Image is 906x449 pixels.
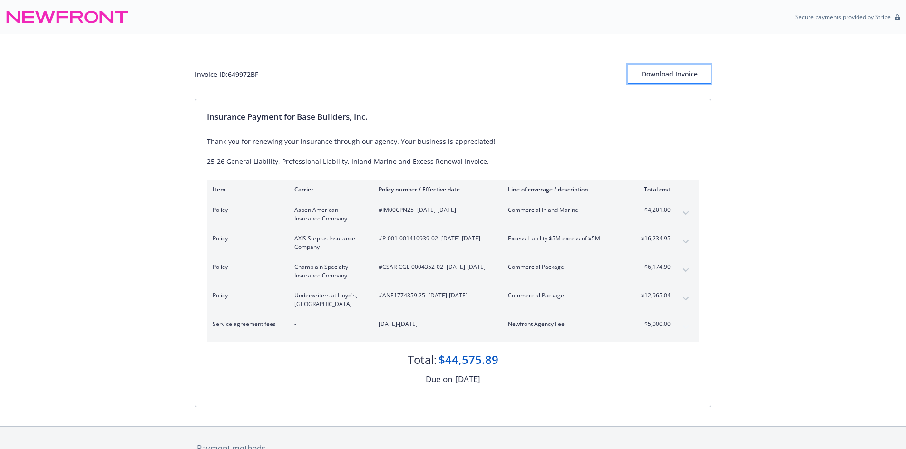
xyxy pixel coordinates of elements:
[379,263,493,271] span: #CSAR-CGL-0004352-02 - [DATE]-[DATE]
[294,234,363,251] span: AXIS Surplus Insurance Company
[508,320,620,328] span: Newfront Agency Fee
[294,320,363,328] span: -
[207,314,699,342] div: Service agreement fees-[DATE]-[DATE]Newfront Agency Fee$5,000.00expand content
[207,257,699,286] div: PolicyChamplain Specialty Insurance Company#CSAR-CGL-0004352-02- [DATE]-[DATE]Commercial Package$...
[294,185,363,193] div: Carrier
[379,320,493,328] span: [DATE]-[DATE]
[508,263,620,271] span: Commercial Package
[635,206,671,214] span: $4,201.00
[635,291,671,300] span: $12,965.04
[678,320,693,335] button: expand content
[213,320,279,328] span: Service agreement fees
[508,291,620,300] span: Commercial Package
[207,229,699,257] div: PolicyAXIS Surplus Insurance Company#P-001-001410939-02- [DATE]-[DATE]Excess Liability $5M excess...
[213,206,279,214] span: Policy
[213,185,279,193] div: Item
[635,234,671,243] span: $16,234.95
[213,263,279,271] span: Policy
[207,200,699,229] div: PolicyAspen American Insurance Company#IM00CPN25- [DATE]-[DATE]Commercial Inland Marine$4,201.00e...
[678,263,693,278] button: expand content
[508,234,620,243] span: Excess Liability $5M excess of $5M
[195,69,258,79] div: Invoice ID: 649972BF
[294,206,363,223] span: Aspen American Insurance Company
[628,65,711,84] button: Download Invoice
[379,291,493,300] span: #ANE1774359.25 - [DATE]-[DATE]
[795,13,891,21] p: Secure payments provided by Stripe
[635,320,671,328] span: $5,000.00
[678,291,693,306] button: expand content
[635,185,671,193] div: Total cost
[207,111,699,123] div: Insurance Payment for Base Builders, Inc.
[628,65,711,83] div: Download Invoice
[678,206,693,221] button: expand content
[207,136,699,166] div: Thank you for renewing your insurance through our agency. Your business is appreciated! 25-26 Gen...
[294,263,363,280] span: Champlain Specialty Insurance Company
[294,291,363,308] span: Underwriters at Lloyd's, [GEOGRAPHIC_DATA]
[213,234,279,243] span: Policy
[379,234,493,243] span: #P-001-001410939-02 - [DATE]-[DATE]
[678,234,693,249] button: expand content
[207,286,699,314] div: PolicyUnderwriters at Lloyd's, [GEOGRAPHIC_DATA]#ANE1774359.25- [DATE]-[DATE]Commercial Package$1...
[426,373,452,385] div: Due on
[438,352,498,368] div: $44,575.89
[508,185,620,193] div: Line of coverage / description
[379,206,493,214] span: #IM00CPN25 - [DATE]-[DATE]
[213,291,279,300] span: Policy
[408,352,437,368] div: Total:
[635,263,671,271] span: $6,174.90
[379,185,493,193] div: Policy number / Effective date
[508,206,620,214] span: Commercial Inland Marine
[455,373,480,385] div: [DATE]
